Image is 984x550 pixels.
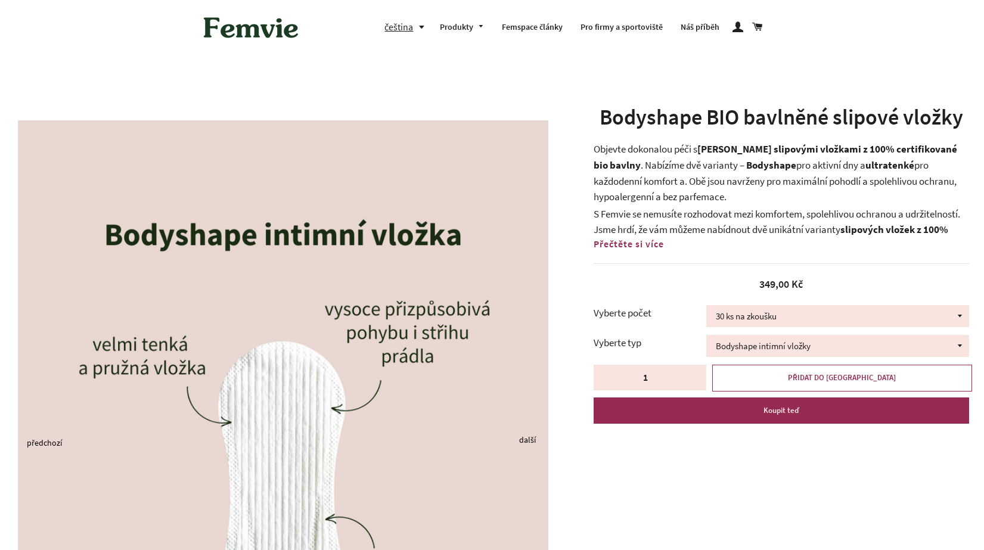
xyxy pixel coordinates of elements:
[594,207,960,252] span: S Femvie se nemusíte rozhodovat mezi komfortem, spolehlivou ochranou a udržitelností. Jsme hrdí, ...
[759,277,803,291] span: 349,00 Kč
[384,19,431,35] button: čeština
[594,397,969,424] button: Koupit teď
[493,12,572,43] a: Femspace články
[871,159,914,172] b: ltratenké
[197,9,305,46] img: Femvie
[594,102,969,132] h1: Bodyshape BIO bavlněné slipové vložky
[594,335,706,351] label: Vyberte typ
[641,159,744,172] span: . Nabízíme dvě varianty –
[572,12,672,43] a: Pro firmy a sportoviště
[672,12,728,43] a: Náš příběh
[431,12,493,43] a: Produkty
[594,305,706,321] label: Vyberte počet
[594,238,664,250] span: Přečtěte si více
[594,142,957,172] b: [PERSON_NAME] slipovými vložkami z 100% certifikované bio bavlny
[27,443,33,446] button: Previous
[712,365,972,391] button: PŘIDAT DO [GEOGRAPHIC_DATA]
[519,440,525,443] button: Next
[594,159,957,203] span: pro aktivní dny a pro každodenní komfort a. Obě jsou navrženy pro maximální pohodlí a spolehlivou...
[746,159,796,172] b: Bodyshape
[788,372,896,383] span: PŘIDAT DO [GEOGRAPHIC_DATA]
[594,142,697,156] span: Objevte dokonalou péči s
[865,159,871,172] strong: u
